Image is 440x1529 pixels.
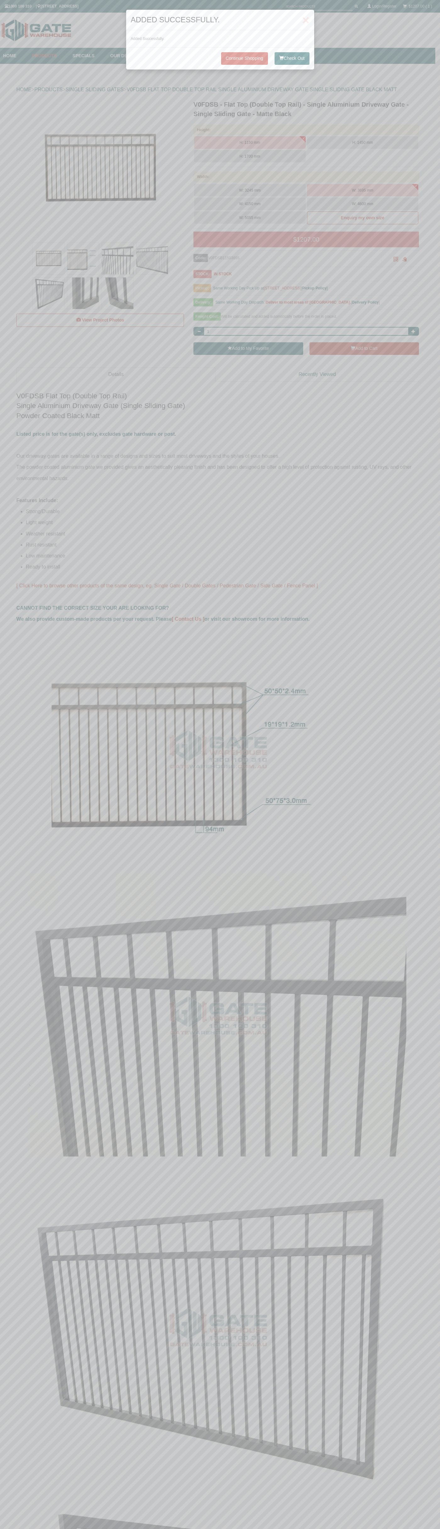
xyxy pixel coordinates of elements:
button: Close [302,14,309,26]
button: Check Out [275,52,309,65]
h4: Added successfully. [131,14,309,25]
span: × [302,13,309,27]
div: Added Successfully. [126,30,314,47]
a: Close [221,52,268,65]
